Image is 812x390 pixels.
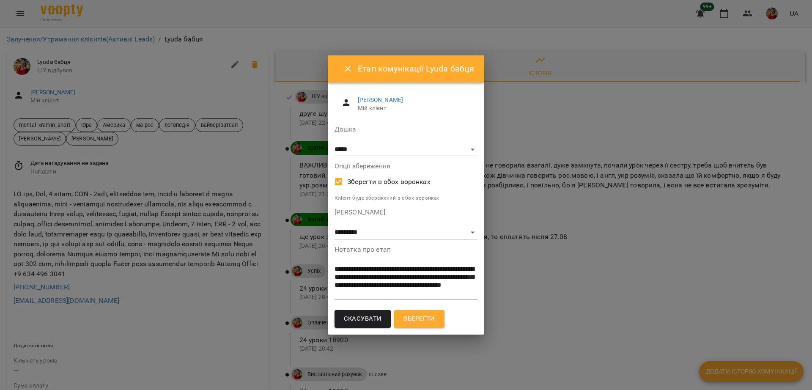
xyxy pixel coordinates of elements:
label: Нотатка про етап [335,246,478,253]
p: Клієнт буде збережений в обох воронках [335,194,478,203]
h6: Етап комунікації Lyuda бабця [358,62,474,75]
a: [PERSON_NAME] [358,96,403,103]
button: Зберегти [394,310,444,328]
button: Close [338,59,358,79]
button: Скасувати [335,310,391,328]
span: Зберегти [403,313,435,324]
label: Опції збереження [335,163,478,170]
label: Дошка [335,126,478,133]
label: [PERSON_NAME] [335,209,478,216]
span: Скасувати [344,313,382,324]
span: Мій клієнт [358,104,471,113]
span: Зберегти в обох воронках [347,177,431,187]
